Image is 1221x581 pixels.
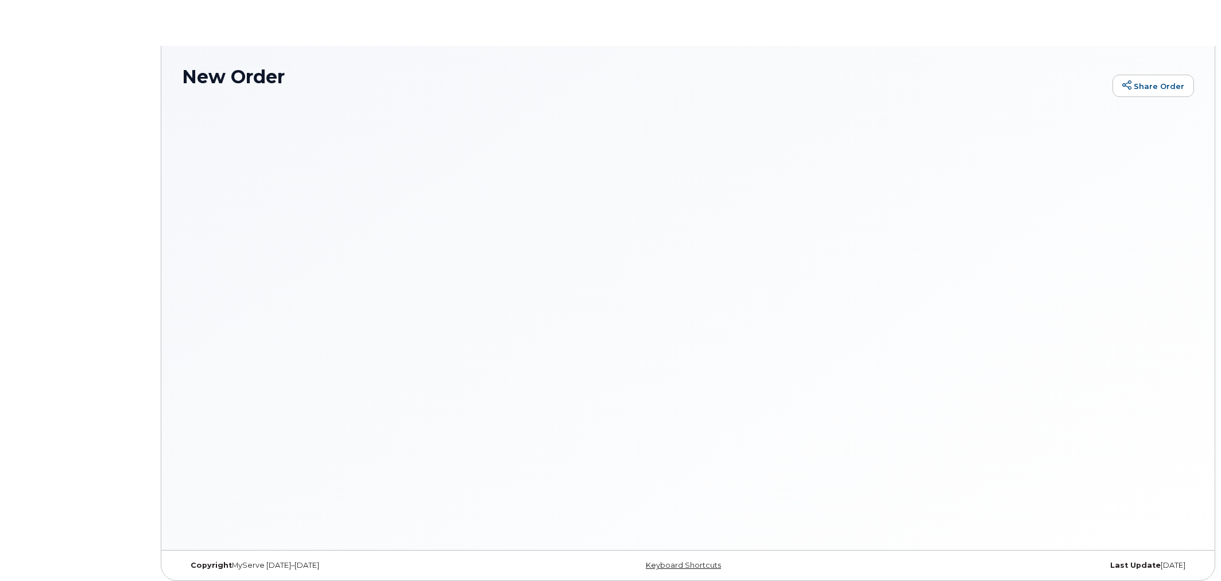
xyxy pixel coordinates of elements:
[1110,561,1161,570] strong: Last Update
[1113,75,1194,98] a: Share Order
[646,561,721,570] a: Keyboard Shortcuts
[182,561,520,570] div: MyServe [DATE]–[DATE]
[191,561,232,570] strong: Copyright
[856,561,1194,570] div: [DATE]
[182,67,1107,87] h1: New Order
